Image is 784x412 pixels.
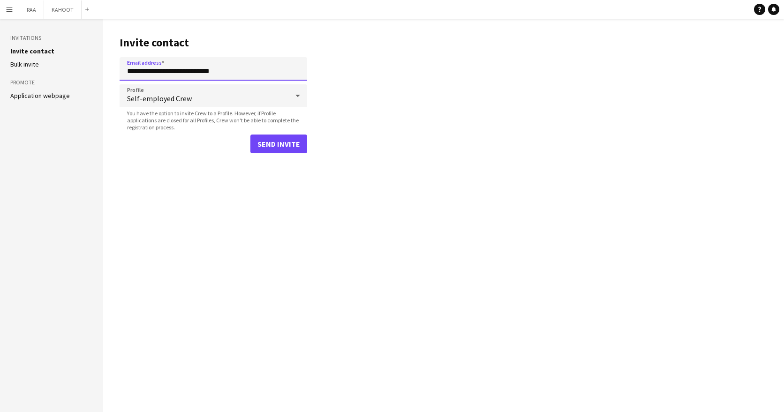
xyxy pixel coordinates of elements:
[10,34,93,42] h3: Invitations
[120,110,307,131] span: You have the option to invite Crew to a Profile. However, if Profile applications are closed for ...
[127,94,288,103] span: Self-employed Crew
[44,0,82,19] button: KAHOOT
[10,78,93,87] h3: Promote
[10,91,70,100] a: Application webpage
[10,47,54,55] a: Invite contact
[250,135,307,153] button: Send invite
[10,60,39,68] a: Bulk invite
[120,36,307,50] h1: Invite contact
[19,0,44,19] button: RAA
